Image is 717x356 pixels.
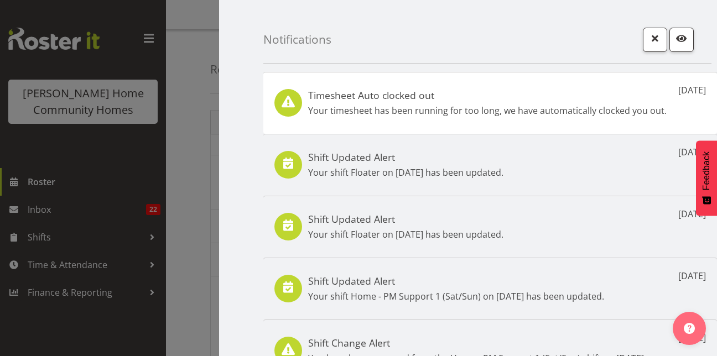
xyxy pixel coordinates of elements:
button: Mark as read [669,28,694,52]
p: [DATE] [678,145,706,159]
h5: Shift Change Alert [308,337,644,349]
p: Your shift Floater on [DATE] has been updated. [308,228,503,241]
h5: Shift Updated Alert [308,275,604,287]
p: Your shift Floater on [DATE] has been updated. [308,166,503,179]
img: help-xxl-2.png [684,323,695,334]
button: Feedback - Show survey [696,140,717,216]
p: Your timesheet has been running for too long, we have automatically clocked you out. [308,104,667,117]
h5: Shift Updated Alert [308,213,503,225]
p: [DATE] [678,207,706,221]
button: Close [643,28,667,52]
p: Your shift Home - PM Support 1 (Sat/Sun) on [DATE] has been updated. [308,290,604,303]
p: [DATE] [678,83,706,97]
h5: Shift Updated Alert [308,151,503,163]
h4: Notifications [263,33,331,46]
p: [DATE] [678,269,706,282]
h5: Timesheet Auto clocked out [308,89,667,101]
span: Feedback [702,151,711,190]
